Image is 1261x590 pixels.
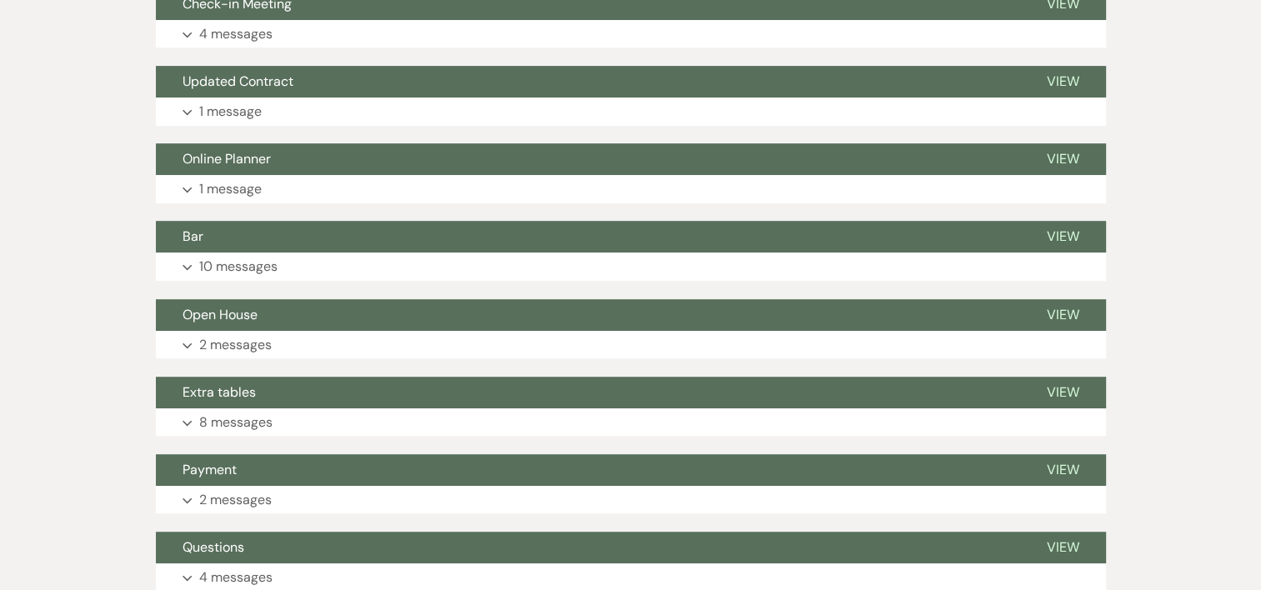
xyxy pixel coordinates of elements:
[1020,377,1106,408] button: View
[1047,150,1079,167] span: View
[156,221,1020,252] button: Bar
[183,383,256,401] span: Extra tables
[199,23,273,45] p: 4 messages
[156,175,1106,203] button: 1 message
[156,454,1020,486] button: Payment
[183,461,237,478] span: Payment
[1020,66,1106,97] button: View
[156,252,1106,281] button: 10 messages
[183,72,293,90] span: Updated Contract
[183,538,244,556] span: Questions
[156,377,1020,408] button: Extra tables
[199,256,278,277] p: 10 messages
[199,412,273,433] p: 8 messages
[1047,306,1079,323] span: View
[199,178,262,200] p: 1 message
[156,408,1106,437] button: 8 messages
[156,331,1106,359] button: 2 messages
[199,101,262,122] p: 1 message
[156,97,1106,126] button: 1 message
[156,532,1020,563] button: Questions
[156,20,1106,48] button: 4 messages
[1047,461,1079,478] span: View
[1020,299,1106,331] button: View
[183,306,258,323] span: Open House
[1020,532,1106,563] button: View
[199,489,272,511] p: 2 messages
[156,486,1106,514] button: 2 messages
[156,143,1020,175] button: Online Planner
[183,227,203,245] span: Bar
[1047,227,1079,245] span: View
[1047,72,1079,90] span: View
[156,299,1020,331] button: Open House
[183,150,271,167] span: Online Planner
[1020,454,1106,486] button: View
[199,567,273,588] p: 4 messages
[1047,538,1079,556] span: View
[1020,143,1106,175] button: View
[1047,383,1079,401] span: View
[156,66,1020,97] button: Updated Contract
[199,334,272,356] p: 2 messages
[1020,221,1106,252] button: View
